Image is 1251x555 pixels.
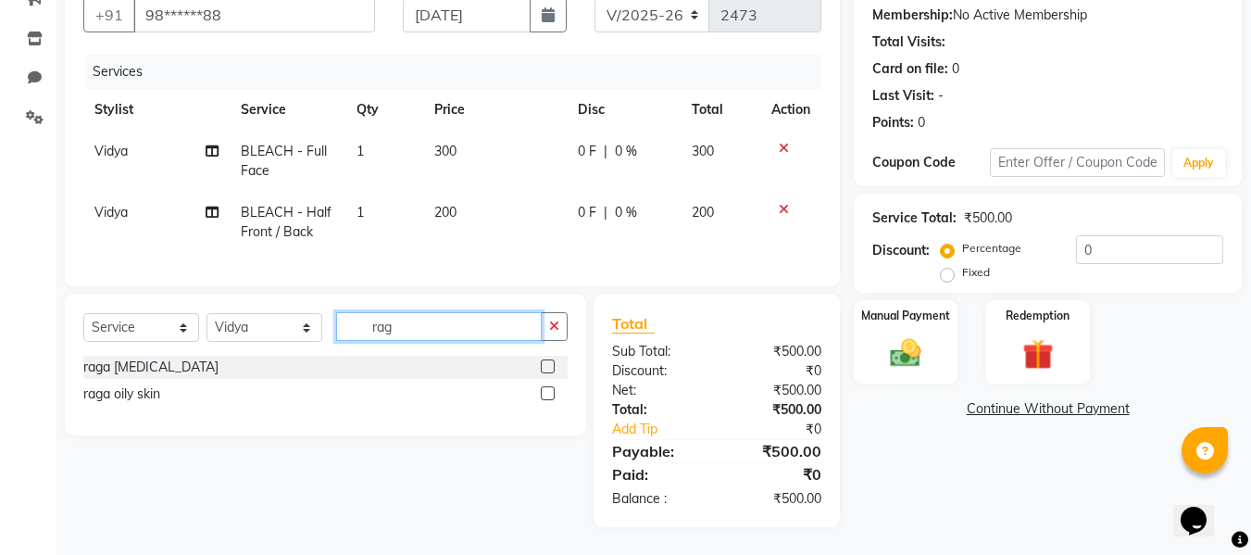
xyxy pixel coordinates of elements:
[692,204,714,221] span: 200
[857,399,1238,419] a: Continue Without Payment
[230,89,346,131] th: Service
[1013,335,1063,373] img: _gift.svg
[94,204,128,221] span: Vidya
[598,342,717,361] div: Sub Total:
[612,314,655,334] span: Total
[241,204,332,240] span: BLEACH - Half Front / Back
[598,381,717,400] div: Net:
[1172,149,1225,177] button: Apply
[872,113,914,132] div: Points:
[578,142,596,161] span: 0 F
[717,342,835,361] div: ₹500.00
[598,420,736,439] a: Add Tip
[717,463,835,486] div: ₹0
[567,89,681,131] th: Disc
[861,308,950,324] label: Manual Payment
[717,400,835,420] div: ₹500.00
[241,143,327,179] span: BLEACH - Full Face
[434,143,457,159] span: 300
[881,335,931,371] img: _cash.svg
[681,89,761,131] th: Total
[357,204,364,221] span: 1
[918,113,925,132] div: 0
[717,381,835,400] div: ₹500.00
[737,420,836,439] div: ₹0
[604,203,607,222] span: |
[345,89,423,131] th: Qty
[872,59,948,79] div: Card on file:
[938,86,944,106] div: -
[598,400,717,420] div: Total:
[598,489,717,509] div: Balance :
[952,59,959,79] div: 0
[85,55,835,89] div: Services
[423,89,567,131] th: Price
[336,312,542,341] input: Search or Scan
[94,143,128,159] span: Vidya
[962,240,1021,257] label: Percentage
[604,142,607,161] span: |
[717,440,835,462] div: ₹500.00
[760,89,821,131] th: Action
[357,143,364,159] span: 1
[717,489,835,509] div: ₹500.00
[1173,481,1232,536] iframe: chat widget
[990,148,1165,177] input: Enter Offer / Coupon Code
[615,142,637,161] span: 0 %
[83,89,230,131] th: Stylist
[578,203,596,222] span: 0 F
[1006,308,1070,324] label: Redemption
[962,264,990,281] label: Fixed
[872,86,934,106] div: Last Visit:
[717,361,835,381] div: ₹0
[615,203,637,222] span: 0 %
[83,385,160,404] div: raga oily skin
[434,204,457,221] span: 200
[872,6,1223,25] div: No Active Membership
[83,358,219,377] div: raga [MEDICAL_DATA]
[872,6,953,25] div: Membership:
[872,241,930,260] div: Discount:
[872,153,989,172] div: Coupon Code
[598,361,717,381] div: Discount:
[872,208,957,228] div: Service Total:
[964,208,1012,228] div: ₹500.00
[598,463,717,486] div: Paid:
[692,143,714,159] span: 300
[598,440,717,462] div: Payable:
[872,32,945,52] div: Total Visits:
